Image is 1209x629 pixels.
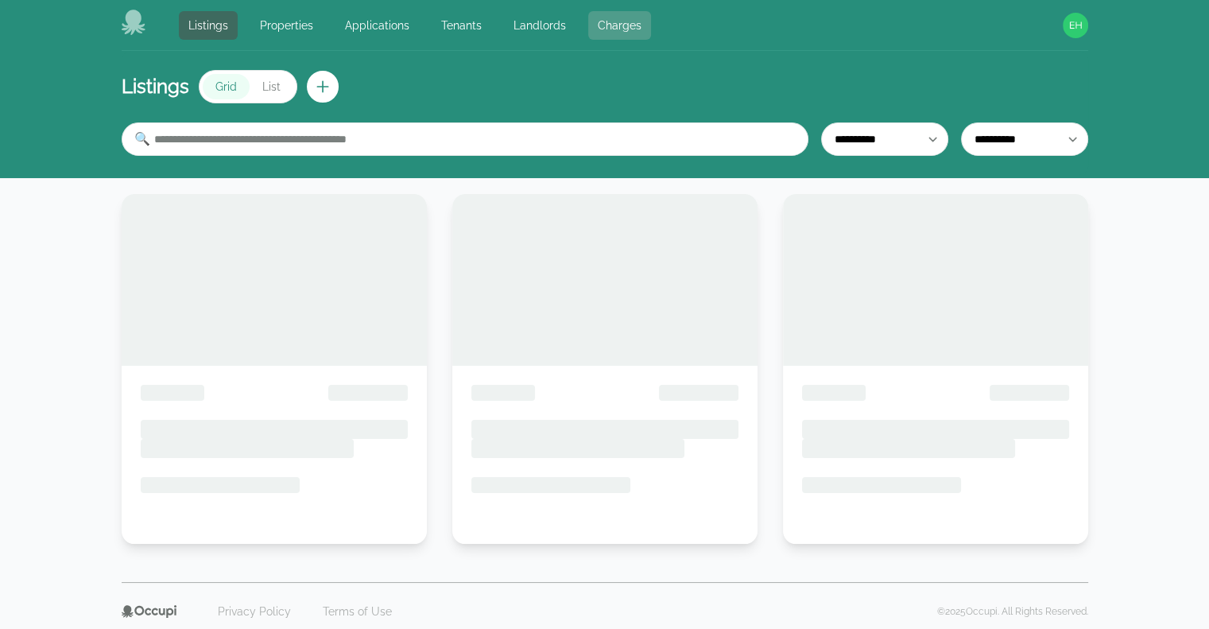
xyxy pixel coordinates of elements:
[122,74,189,99] h1: Listings
[588,11,651,40] a: Charges
[432,11,491,40] a: Tenants
[203,74,250,99] button: Grid
[250,74,293,99] button: List
[313,599,401,624] a: Terms of Use
[504,11,575,40] a: Landlords
[307,71,339,103] button: Create new listing
[335,11,419,40] a: Applications
[937,605,1088,618] p: © 2025 Occupi. All Rights Reserved.
[208,599,300,624] a: Privacy Policy
[179,11,238,40] a: Listings
[250,11,323,40] a: Properties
